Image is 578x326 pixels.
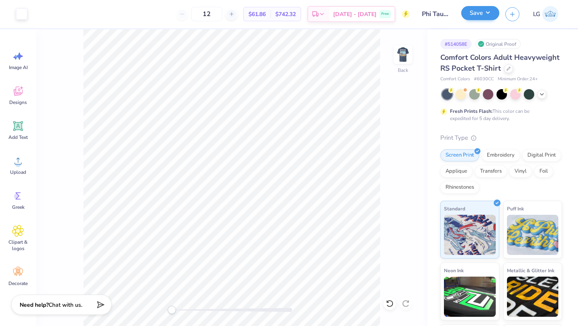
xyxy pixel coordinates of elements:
[440,165,472,177] div: Applique
[444,277,496,317] img: Neon Ink
[507,277,559,317] img: Metallic & Glitter Ink
[482,149,520,161] div: Embroidery
[450,108,493,114] strong: Fresh Prints Flash:
[509,165,532,177] div: Vinyl
[8,134,28,141] span: Add Text
[461,6,499,20] button: Save
[440,53,560,73] span: Comfort Colors Adult Heavyweight RS Pocket T-Shirt
[168,306,176,314] div: Accessibility label
[444,215,496,255] img: Standard
[191,7,222,21] input: – –
[474,76,494,83] span: # 6030CC
[381,11,389,17] span: Free
[475,165,507,177] div: Transfers
[440,76,470,83] span: Comfort Colors
[333,10,377,18] span: [DATE] - [DATE]
[507,266,554,275] span: Metallic & Glitter Ink
[450,108,549,122] div: This color can be expedited for 5 day delivery.
[12,204,24,210] span: Greek
[10,169,26,175] span: Upload
[533,10,540,19] span: LG
[476,39,521,49] div: Original Proof
[275,10,296,18] span: $742.32
[5,239,31,252] span: Clipart & logos
[529,6,562,22] a: LG
[8,280,28,287] span: Decorate
[507,204,524,213] span: Puff Ink
[522,149,561,161] div: Digital Print
[398,67,408,74] div: Back
[416,6,455,22] input: Untitled Design
[440,39,472,49] div: # 514058E
[248,10,266,18] span: $61.86
[440,149,479,161] div: Screen Print
[20,301,49,309] strong: Need help?
[9,64,28,71] span: Image AI
[498,76,538,83] span: Minimum Order: 24 +
[9,99,27,106] span: Designs
[440,181,479,194] div: Rhinestones
[395,47,411,63] img: Back
[542,6,558,22] img: Lucy Gipson
[440,133,562,143] div: Print Type
[507,215,559,255] img: Puff Ink
[444,204,465,213] span: Standard
[534,165,553,177] div: Foil
[49,301,82,309] span: Chat with us.
[444,266,464,275] span: Neon Ink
